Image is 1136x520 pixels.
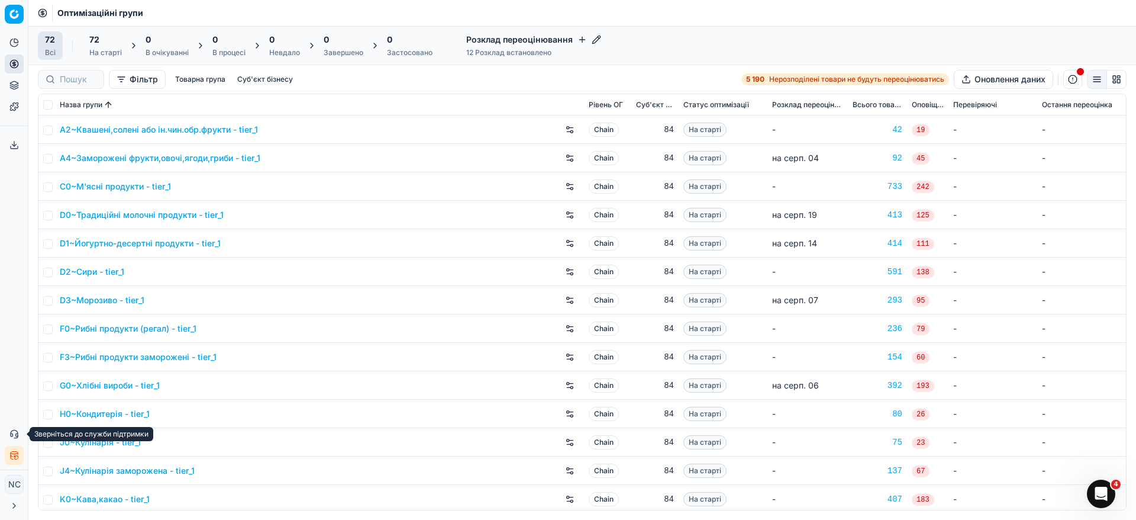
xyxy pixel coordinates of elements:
[170,72,230,86] button: Товарна група
[912,238,934,250] span: 111
[853,100,902,110] span: Всього товарів
[853,465,902,477] a: 137
[767,428,848,457] td: -
[1037,485,1126,513] td: -
[948,172,1037,201] td: -
[767,343,848,371] td: -
[636,380,674,391] div: 84
[60,237,221,249] a: D1~Йогуртно-десертні продукти - tier_1
[57,7,143,19] nav: breadcrumb
[589,151,619,165] span: Chain
[683,322,727,336] span: На старті
[912,153,930,165] span: 45
[769,75,944,84] span: Нерозподілені товари не будуть переоцінюватись
[853,436,902,448] div: 75
[853,124,902,136] div: 42
[683,464,727,478] span: На старті
[853,380,902,391] a: 392
[146,34,151,46] span: 0
[953,100,997,110] span: Перевіряючі
[212,34,218,46] span: 0
[912,323,930,335] span: 79
[683,123,727,137] span: На старті
[60,465,195,477] a: J4~Кулінарія заморожена - tier_1
[589,492,619,506] span: Chain
[89,48,122,57] div: На старті
[636,323,674,335] div: 84
[948,258,1037,286] td: -
[767,457,848,485] td: -
[912,295,930,307] span: 95
[636,436,674,448] div: 84
[853,351,902,363] a: 154
[948,428,1037,457] td: -
[146,48,189,57] div: В очікуванні
[589,208,619,222] span: Chain
[767,485,848,513] td: -
[5,475,24,494] button: NC
[853,181,902,192] a: 733
[1037,400,1126,428] td: -
[948,400,1037,428] td: -
[589,350,619,364] span: Chain
[772,210,817,220] span: на серп. 19
[60,124,258,136] a: A2~Квашені,солені або ін.чин.обр.фрукти - tier_1
[853,408,902,420] div: 80
[853,493,902,505] div: 407
[912,181,934,193] span: 242
[912,380,934,392] span: 193
[683,435,727,450] span: На старті
[269,48,300,57] div: Невдало
[948,314,1037,343] td: -
[912,267,934,278] span: 138
[233,72,298,86] button: Суб'єкт бізнесу
[60,73,96,85] input: Пошук
[1037,201,1126,229] td: -
[853,152,902,164] a: 92
[636,124,674,136] div: 84
[683,407,727,421] span: На старті
[589,179,619,194] span: Chain
[1037,229,1126,258] td: -
[589,236,619,251] span: Chain
[60,493,150,505] a: K0~Кава,какао - tier_1
[683,378,727,393] span: На старті
[57,7,143,19] span: Оптимізаційні групи
[466,48,601,57] div: 12 Розклад встановлено
[767,400,848,428] td: -
[636,493,674,505] div: 84
[589,123,619,137] span: Chain
[89,34,99,46] span: 72
[45,48,56,57] div: Всі
[767,314,848,343] td: -
[1037,457,1126,485] td: -
[589,293,619,307] span: Chain
[60,380,160,391] a: G0~Хлібні вироби - tier_1
[683,350,727,364] span: На старті
[636,351,674,363] div: 84
[5,476,23,493] span: NC
[1037,343,1126,371] td: -
[60,181,171,192] a: C0~М'ясні продукти - tier_1
[269,34,275,46] span: 0
[767,172,848,201] td: -
[948,485,1037,513] td: -
[683,265,727,279] span: На старті
[853,323,902,335] a: 236
[772,100,843,110] span: Розклад переоцінювання
[954,70,1053,89] button: Оновлення даних
[60,436,141,448] a: J0~Кулінарія - tier_1
[60,408,150,420] a: H0~Кондитерія - tier_1
[853,294,902,306] a: 293
[683,208,727,222] span: На старті
[60,152,260,164] a: A4~Заморожені фрукти,овочі,ягоди,гриби - tier_1
[60,209,224,221] a: D0~Традиційні молочні продукти - tier_1
[683,492,727,506] span: На старті
[30,427,153,441] div: Зверніться до служби підтримки
[1037,428,1126,457] td: -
